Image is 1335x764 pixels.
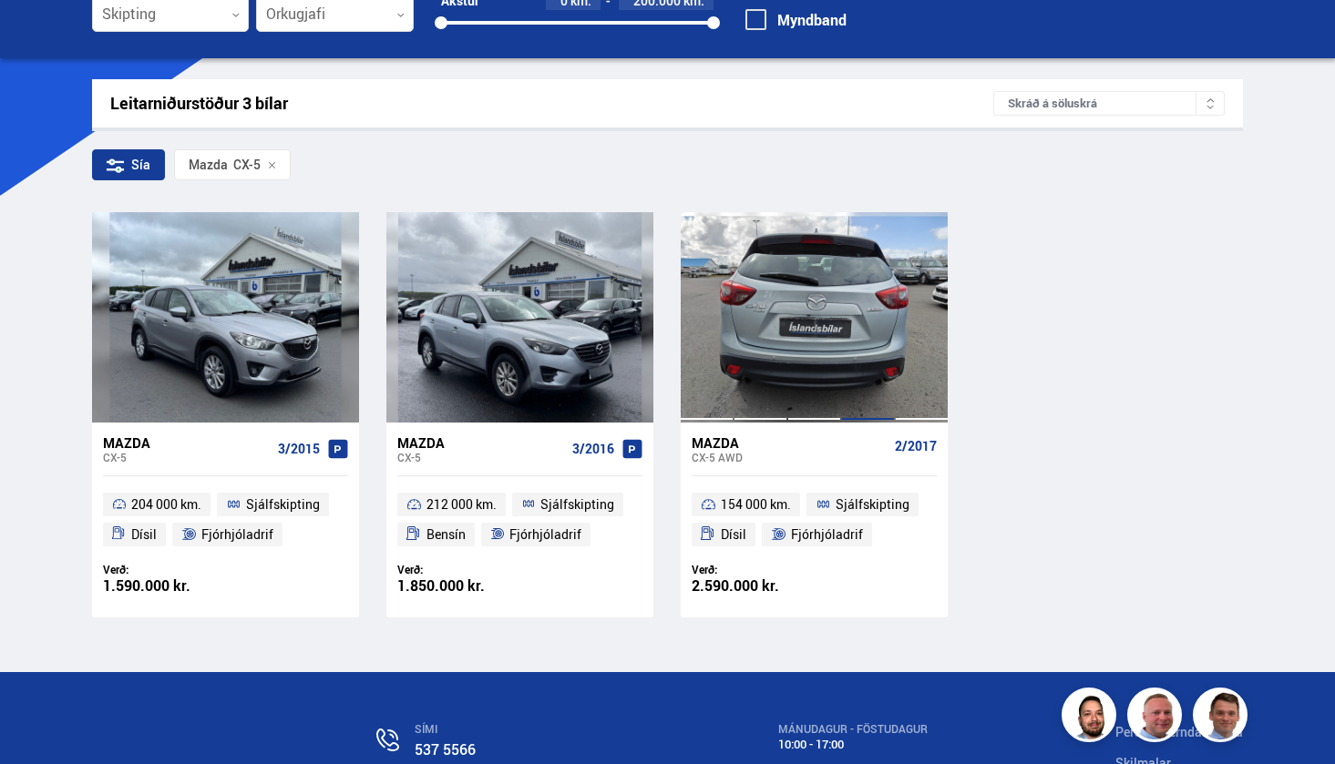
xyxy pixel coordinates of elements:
[692,451,888,463] div: CX-5 AWD
[131,494,201,515] span: 204 000 km.
[376,728,399,751] img: n0V2lOsqF3l1V2iz.svg
[189,158,261,172] span: CX-5
[92,423,359,617] a: Mazda CX-5 3/2015 204 000 km. Sjálfskipting Dísil Fjórhjóladrif Verð: 1.590.000 kr.
[540,494,614,515] span: Sjálfskipting
[993,91,1225,116] div: Skráð á söluskrá
[791,524,863,545] span: Fjórhjóladrif
[131,524,157,545] span: Dísil
[201,524,273,545] span: Fjórhjóladrif
[721,524,746,545] span: Dísil
[692,563,815,576] div: Verð:
[721,494,791,515] span: 154 000 km.
[509,524,581,545] span: Fjórhjóladrif
[778,723,1013,736] div: MÁNUDAGUR - FÖSTUDAGUR
[1196,690,1250,745] img: FbJEzSuNWCJXmdc-.webp
[397,434,565,451] div: Mazda
[246,494,320,515] span: Sjálfskipting
[397,563,520,576] div: Verð:
[103,434,271,451] div: Mazda
[426,494,497,515] span: 212 000 km.
[692,434,888,451] div: Mazda
[397,578,520,594] div: 1.850.000 kr.
[15,7,69,62] button: Open LiveChat chat widget
[278,442,320,456] span: 3/2015
[836,494,909,515] span: Sjálfskipting
[745,12,847,28] label: Myndband
[895,439,937,453] span: 2/2017
[92,149,165,180] div: Sía
[103,563,226,576] div: Verð:
[103,451,271,463] div: CX-5
[681,423,948,617] a: Mazda CX-5 AWD 2/2017 154 000 km. Sjálfskipting Dísil Fjórhjóladrif Verð: 2.590.000 kr.
[397,451,565,463] div: CX-5
[1130,690,1185,745] img: siFngHWaQ9KaOqBr.png
[692,578,815,594] div: 2.590.000 kr.
[103,578,226,594] div: 1.590.000 kr.
[386,423,653,617] a: Mazda CX-5 3/2016 212 000 km. Sjálfskipting Bensín Fjórhjóladrif Verð: 1.850.000 kr.
[778,738,1013,751] div: 10:00 - 17:00
[426,524,466,545] span: Bensín
[1064,690,1119,745] img: nhp88E3Fdnt1Opn2.png
[572,442,614,456] span: 3/2016
[415,723,676,736] div: SÍMI
[110,94,994,113] div: Leitarniðurstöður 3 bílar
[415,739,476,759] a: 537 5566
[189,158,228,172] div: Mazda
